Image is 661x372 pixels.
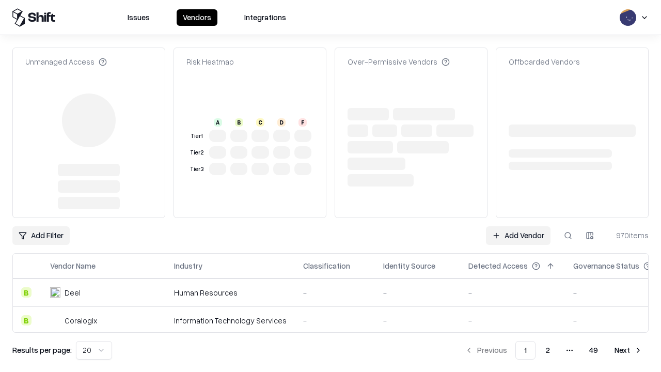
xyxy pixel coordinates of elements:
p: Results per page: [12,345,72,355]
div: Detected Access [468,260,528,271]
div: Tier 1 [188,132,205,141]
div: 970 items [607,230,649,241]
div: C [256,118,264,127]
div: Tier 2 [188,148,205,157]
div: D [277,118,286,127]
button: 49 [581,341,606,360]
div: Vendor Name [50,260,96,271]
div: - [383,287,452,298]
div: Information Technology Services [174,315,287,326]
button: Integrations [238,9,292,26]
div: Governance Status [573,260,639,271]
div: Risk Heatmap [186,56,234,67]
button: Next [608,341,649,360]
button: Vendors [177,9,217,26]
button: Add Filter [12,226,70,245]
div: - [383,315,452,326]
a: Add Vendor [486,226,550,245]
div: F [298,118,307,127]
div: Unmanaged Access [25,56,107,67]
div: Coralogix [65,315,97,326]
div: A [214,118,222,127]
div: Industry [174,260,202,271]
div: Offboarded Vendors [509,56,580,67]
nav: pagination [459,341,649,360]
div: Deel [65,287,81,298]
div: - [468,315,557,326]
img: Coralogix [50,315,60,326]
img: Deel [50,287,60,298]
button: 2 [538,341,558,360]
div: B [21,315,32,326]
div: B [235,118,243,127]
div: - [303,315,367,326]
div: Human Resources [174,287,287,298]
div: Over-Permissive Vendors [348,56,450,67]
div: Tier 3 [188,165,205,174]
button: Issues [121,9,156,26]
div: B [21,287,32,298]
div: Classification [303,260,350,271]
div: - [303,287,367,298]
button: 1 [515,341,536,360]
div: - [468,287,557,298]
div: Identity Source [383,260,435,271]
